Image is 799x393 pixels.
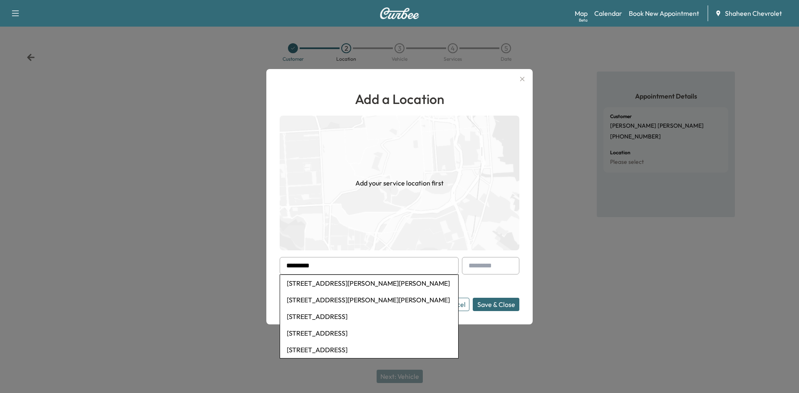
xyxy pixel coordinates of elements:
[280,116,519,250] img: empty-map-CL6vilOE.png
[594,8,622,18] a: Calendar
[280,341,458,358] li: [STREET_ADDRESS]
[575,8,588,18] a: MapBeta
[280,292,458,308] li: [STREET_ADDRESS][PERSON_NAME][PERSON_NAME]
[380,7,419,19] img: Curbee Logo
[355,178,444,188] h1: Add your service location first
[280,308,458,325] li: [STREET_ADDRESS]
[280,325,458,341] li: [STREET_ADDRESS]
[629,8,699,18] a: Book New Appointment
[280,275,458,292] li: [STREET_ADDRESS][PERSON_NAME][PERSON_NAME]
[473,298,519,311] button: Save & Close
[280,89,519,109] h1: Add a Location
[725,8,782,18] span: Shaheen Chevrolet
[579,17,588,23] div: Beta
